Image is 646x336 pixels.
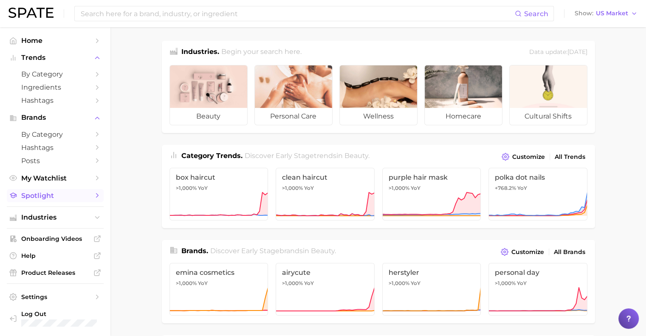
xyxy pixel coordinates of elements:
span: Hashtags [21,144,89,152]
span: personal day [495,268,581,277]
span: Log Out [21,310,121,318]
span: beauty [311,247,335,255]
a: by Category [7,68,104,81]
span: My Watchlist [21,174,89,182]
span: Industries [21,214,89,221]
button: Brands [7,111,104,124]
a: purple hair mask>1,000% YoY [382,168,481,220]
span: Brands [21,114,89,121]
span: purple hair mask [389,173,475,181]
a: All Trends [553,151,587,163]
span: >1,000% [282,280,303,286]
span: Show [575,11,593,16]
a: polka dot nails+768.2% YoY [488,168,587,220]
span: >1,000% [389,185,409,191]
span: Posts [21,157,89,165]
span: Hashtags [21,96,89,104]
span: Customize [511,248,544,256]
button: Industries [7,211,104,224]
img: SPATE [8,8,54,18]
span: by Category [21,70,89,78]
a: by Category [7,128,104,141]
span: homecare [425,108,502,125]
span: box haircut [176,173,262,181]
span: US Market [596,11,628,16]
span: Discover Early Stage trends in . [245,152,370,160]
a: Settings [7,291,104,303]
span: Discover Early Stage brands in . [210,247,336,255]
a: My Watchlist [7,172,104,185]
span: Home [21,37,89,45]
span: YoY [517,185,527,192]
span: by Category [21,130,89,138]
a: Hashtags [7,94,104,107]
span: YoY [304,280,314,287]
a: wellness [339,65,418,125]
span: cultural shifts [510,108,587,125]
a: airycute>1,000% YoY [276,263,375,316]
span: emina cosmetics [176,268,262,277]
span: >1,000% [176,185,197,191]
span: >1,000% [389,280,409,286]
button: Customize [499,246,546,258]
span: >1,000% [495,280,516,286]
span: clean haircut [282,173,368,181]
span: Settings [21,293,89,301]
a: clean haircut>1,000% YoY [276,168,375,220]
span: Product Releases [21,269,89,277]
span: Ingredients [21,83,89,91]
button: ShowUS Market [573,8,640,19]
span: Category Trends . [181,152,243,160]
h2: Begin your search here. [221,47,302,58]
span: YoY [304,185,314,192]
span: Spotlight [21,192,89,200]
a: personal day>1,000% YoY [488,263,587,316]
a: Home [7,34,104,47]
a: homecare [424,65,502,125]
a: Posts [7,154,104,167]
button: Trends [7,51,104,64]
span: beauty [170,108,247,125]
span: YoY [411,280,420,287]
input: Search here for a brand, industry, or ingredient [80,6,515,21]
span: personal care [255,108,332,125]
span: YoY [517,280,527,287]
span: Onboarding Videos [21,235,89,243]
span: YoY [198,185,208,192]
span: Search [524,10,548,18]
span: YoY [411,185,420,192]
span: beauty [344,152,368,160]
a: cultural shifts [509,65,587,125]
span: >1,000% [282,185,303,191]
span: polka dot nails [495,173,581,181]
a: personal care [254,65,333,125]
a: emina cosmetics>1,000% YoY [169,263,268,316]
a: box haircut>1,000% YoY [169,168,268,220]
h1: Industries. [181,47,219,58]
a: Onboarding Videos [7,232,104,245]
div: Data update: [DATE] [529,47,587,58]
a: Ingredients [7,81,104,94]
span: Trends [21,54,89,62]
a: beauty [169,65,248,125]
a: Spotlight [7,189,104,202]
a: Hashtags [7,141,104,154]
a: Help [7,249,104,262]
span: Brands . [181,247,208,255]
span: YoY [198,280,208,287]
a: Log out. Currently logged in with e-mail dana.cohen@emersongroup.com. [7,308,104,329]
a: All Brands [552,246,587,258]
span: Customize [512,153,545,161]
button: Customize [499,151,547,163]
span: +768.2% [495,185,516,191]
span: airycute [282,268,368,277]
span: All Trends [555,153,585,161]
span: wellness [340,108,417,125]
span: >1,000% [176,280,197,286]
span: All Brands [554,248,585,256]
a: Product Releases [7,266,104,279]
a: herstyler>1,000% YoY [382,263,481,316]
span: herstyler [389,268,475,277]
span: Help [21,252,89,260]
